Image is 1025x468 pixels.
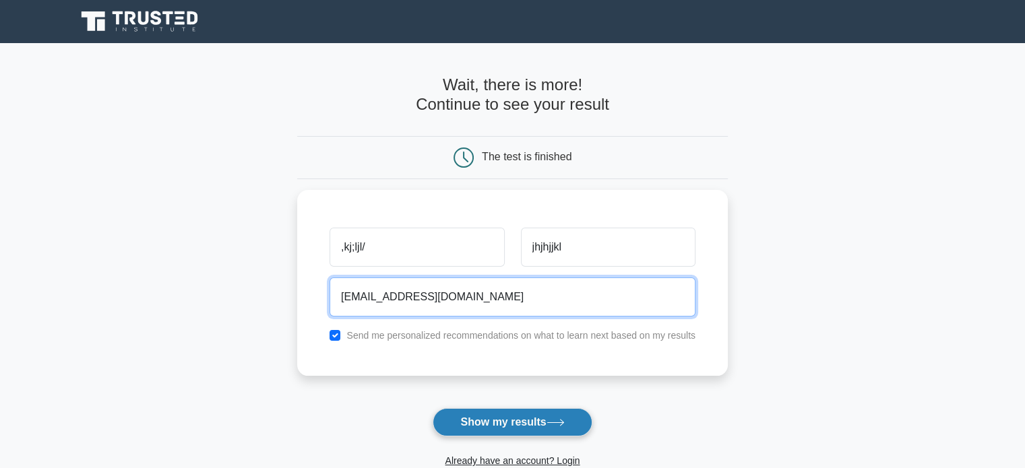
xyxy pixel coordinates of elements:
input: Last name [521,228,695,267]
h4: Wait, there is more! Continue to see your result [297,75,728,114]
a: Already have an account? Login [445,455,580,466]
input: First name [330,228,504,267]
div: The test is finished [482,151,571,162]
label: Send me personalized recommendations on what to learn next based on my results [346,330,695,341]
button: Show my results [433,408,592,436]
input: Email [330,277,695,316]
